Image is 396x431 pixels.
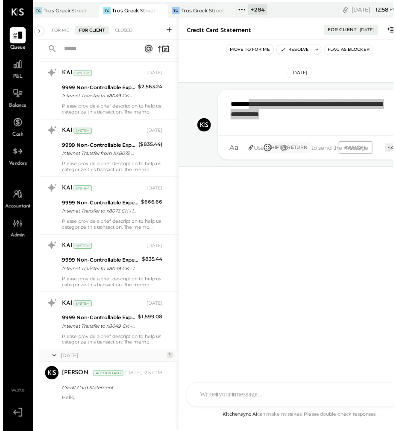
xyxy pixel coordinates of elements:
div: Internet Transfer to x8049 CK - INVOICE 1061 [60,268,138,277]
div: Accountant [92,376,122,382]
a: Balance [0,87,29,111]
div: [DATE] [146,71,162,78]
div: Internet Transfer to x8049 CK - INVOICE 1051 [60,327,135,335]
div: [DATE] [59,357,164,364]
div: $1,599.08 [137,317,162,326]
div: System [72,130,90,136]
div: 9999 Non-Controllable Expenses:Other Income and Expenses:To Be Classified P&L [60,143,135,151]
div: [DATE], 12:57 PM [124,376,162,382]
span: a [235,146,239,154]
div: System [72,247,90,253]
a: Accountant [0,189,29,214]
div: 9999 Non-Controllable Expenses:Other Income and Expenses:To Be Classified P&L [60,201,138,210]
div: [DATE] [146,129,162,136]
div: Please provide a brief description to help us categorize this transaction. The memo might be help... [60,221,162,233]
span: Admin [8,236,22,243]
button: CANCEL [341,143,375,156]
div: Credit Card Statement [187,26,252,35]
div: [DATE] [289,69,313,79]
div: KAI [60,187,70,195]
div: 1 [166,357,173,364]
div: Tros Greek Street Food - [GEOGRAPHIC_DATA] [111,7,154,14]
div: [PERSON_NAME] [60,375,90,383]
div: 9999 Non-Controllable Expenses:Other Income and Expenses:To Be Classified P&L [60,260,138,268]
a: Cash [0,116,29,141]
div: Please provide a brief description to help us categorize this transaction. The memo might be help... [60,105,162,116]
div: Use to send the message [293,145,332,155]
div: 9999 Non-Controllable Expenses:Other Income and Expenses:To Be Classified P&L [60,84,135,93]
span: P&L [10,74,20,82]
button: Move to for me [227,45,275,55]
div: System [72,305,90,311]
div: Credit Card Statement [60,389,159,398]
span: Accountant [2,206,28,214]
div: Please provide a brief description to help us categorize this transaction. The memo might be help... [60,280,162,292]
button: @ [278,142,293,157]
div: For Client [330,27,359,34]
a: Vendors [0,146,29,170]
div: For Client [73,26,108,35]
div: System [72,71,90,77]
button: Flag as Blocker [326,45,375,55]
span: Cash [9,133,21,141]
div: TG [102,7,109,15]
div: copy link [343,5,352,14]
div: Internet Transfer from Xx8073 CK - REVERSE INVOICE 1238 [60,151,135,160]
div: ($835.44) [138,142,162,151]
div: System [72,188,90,194]
div: [DATE] [146,246,162,253]
div: Internet Transfer to x8049 CK - INVOICE 1072 [60,93,135,102]
div: KAI [60,128,70,137]
div: $666.66 [140,201,162,209]
div: For Me [45,26,71,35]
div: KAI [60,245,70,254]
div: $2,563.24 [137,84,162,92]
div: TG [32,7,40,15]
div: Tros Greek Street Food - [GEOGRAPHIC_DATA] [41,7,85,14]
span: Shift + Return [265,145,313,155]
span: Balance [6,104,24,111]
div: KAI [60,304,70,312]
div: KAI [60,70,70,79]
button: Aa [227,142,242,157]
div: [DATE] [146,305,162,312]
div: [DATE] [146,188,162,195]
div: Please provide a brief description to help us categorize this transaction. The memo might be help... [60,163,162,175]
div: [DATE] [362,27,377,33]
div: Please provide a brief description to help us categorize this transaction. The memo might be help... [60,338,162,350]
div: $835.44 [141,259,162,268]
div: Internet Transfer to x8073 CK - INVOICE 1041 [60,210,138,218]
div: + 284 [249,4,268,15]
div: 9999 Non-Controllable Expenses:Other Income and Expenses:To Be Classified P&L [60,318,135,327]
button: Resolve [278,45,314,55]
a: P&L [0,57,29,82]
div: TG [172,7,179,15]
span: Vendors [6,163,24,170]
div: Tros Greek Street Food - [PERSON_NAME] [181,7,224,14]
div: Closed [109,26,136,35]
span: Queue [7,45,23,52]
a: Queue [0,28,29,52]
div: Hello, [60,401,162,407]
a: Admin [0,218,29,243]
